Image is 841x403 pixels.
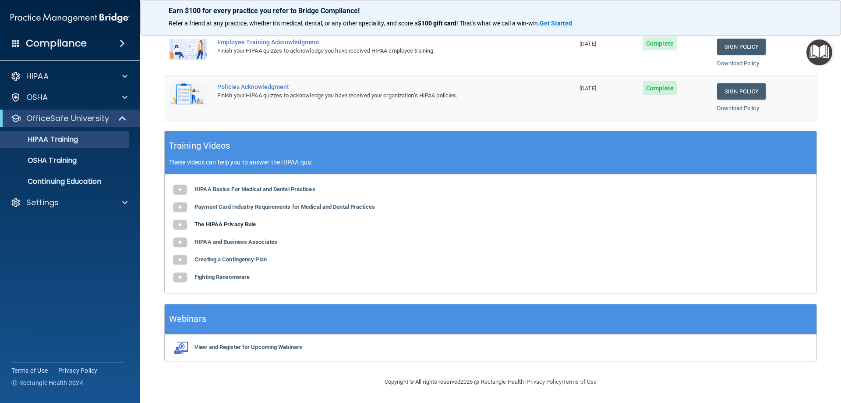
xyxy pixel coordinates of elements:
a: Settings [11,197,127,208]
div: Finish your HIPAA quizzes to acknowledge you have received your organization’s HIPAA policies. [217,90,530,101]
p: HIPAA [26,71,49,82]
p: OSHA Training [6,156,77,165]
div: Copyright © All rights reserved 2025 @ Rectangle Health | | [331,368,650,396]
img: gray_youtube_icon.38fcd6cc.png [171,269,189,286]
a: Privacy Policy [527,378,561,385]
b: Payment Card Industry Requirements for Medical and Dental Practices [194,203,375,210]
strong: Get Started [540,20,572,27]
a: Privacy Policy [58,366,98,375]
a: Download Policy [717,60,759,67]
a: Terms of Use [11,366,48,375]
div: Finish your HIPAA quizzes to acknowledge you have received HIPAA employee training. [217,46,530,56]
span: Ⓒ Rectangle Health 2024 [11,378,83,387]
p: Earn $100 for every practice you refer to Bridge Compliance! [169,7,813,15]
span: [DATE] [580,85,596,92]
a: OSHA [11,92,127,103]
a: Get Started [540,20,573,27]
b: Creating a Contingency Plan [194,256,267,263]
img: webinarIcon.c7ebbf15.png [171,341,189,354]
span: Complete [643,36,677,50]
a: Sign Policy [717,39,766,55]
h5: Training Videos [169,138,230,153]
a: HIPAA [11,71,127,82]
b: HIPAA and Business Associates [194,239,277,245]
strong: $100 gift card [418,20,456,27]
b: The HIPAA Privacy Rule [194,221,256,228]
img: gray_youtube_icon.38fcd6cc.png [171,216,189,234]
b: Fighting Ransomware [194,274,250,280]
button: Open Resource Center [806,39,832,65]
img: gray_youtube_icon.38fcd6cc.png [171,181,189,199]
p: Continuing Education [6,177,125,186]
a: Terms of Use [563,378,597,385]
span: Refer a friend at any practice, whether it's medical, dental, or any other speciality, and score a [169,20,418,27]
p: OfficeSafe University [26,113,109,124]
b: HIPAA Basics For Medical and Dental Practices [194,186,315,193]
div: Employee Training Acknowledgment [217,39,530,46]
a: Download Policy [717,105,759,111]
h4: Compliance [26,37,87,50]
img: PMB logo [11,9,130,27]
p: HIPAA Training [6,135,78,144]
p: These videos can help you to answer the HIPAA quiz [169,159,812,166]
img: gray_youtube_icon.38fcd6cc.png [171,234,189,251]
div: Policies Acknowledgment [217,83,530,90]
p: OSHA [26,92,48,103]
a: Sign Policy [717,83,766,100]
p: Settings [26,197,59,208]
span: ! That's what we call a win-win. [456,20,540,27]
h5: Webinars [169,311,206,327]
a: OfficeSafe University [11,113,127,124]
img: gray_youtube_icon.38fcd6cc.png [171,251,189,269]
span: [DATE] [580,40,596,47]
b: View and Register for Upcoming Webinars [194,344,302,350]
img: gray_youtube_icon.38fcd6cc.png [171,199,189,216]
span: Complete [643,81,677,95]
